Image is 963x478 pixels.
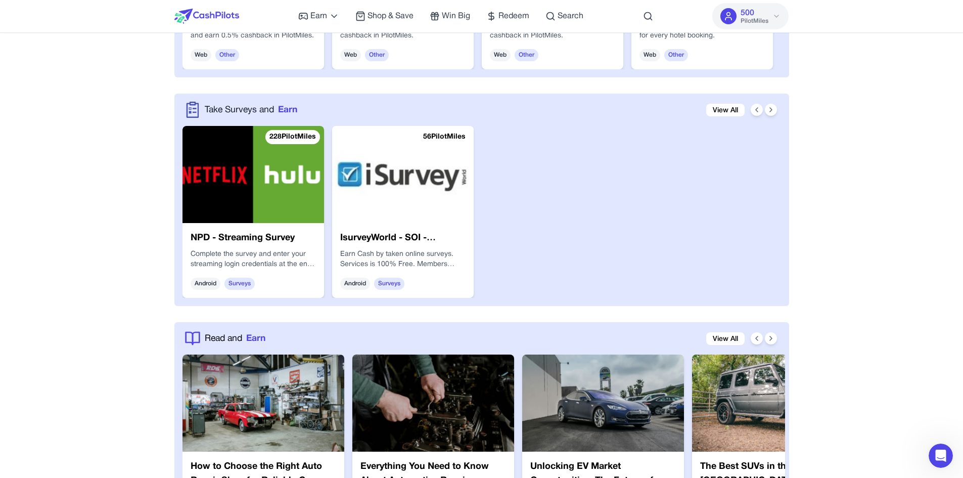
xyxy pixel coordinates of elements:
[365,49,389,61] span: Other
[191,278,220,290] span: Android
[191,249,316,270] div: Complete the survey and enter your streaming login credentials at the end of the survey. You must...
[340,231,466,245] h3: IsurveyWorld - SOI - [GEOGRAPHIC_DATA]
[174,9,239,24] img: CashPilots Logo
[712,3,789,29] button: 500PilotMiles
[340,49,361,61] span: Web
[639,49,660,61] span: Web
[355,10,414,22] a: Shop & Save
[522,355,684,452] img: Unlocking EV Market Opportunities: The Future of Electric Mobility
[664,49,688,61] span: Other
[490,49,511,61] span: Web
[191,231,316,245] h3: NPD - Streaming Survey
[215,49,239,61] span: Other
[374,278,404,290] span: Surveys
[706,332,745,345] a: View All
[741,7,754,19] span: 500
[706,104,745,116] a: View All
[310,10,327,22] span: Earn
[498,10,529,22] span: Redeem
[545,10,583,22] a: Search
[205,103,297,116] a: Take Surveys andEarn
[340,278,370,290] span: Android
[558,10,583,22] span: Search
[278,103,297,116] span: Earn
[298,10,339,22] a: Earn
[265,130,320,144] div: 228 PilotMiles
[741,17,768,25] span: PilotMiles
[205,332,242,345] span: Read and
[929,444,953,468] iframe: Intercom live chat
[486,10,529,22] a: Redeem
[419,130,470,144] div: 56 PilotMiles
[332,126,474,223] img: IsurveyWorld - SOI - USA
[340,249,466,270] div: Earn Cash by taken online surveys. Services is 100% Free. Members received $5 dollar when they si...
[442,10,470,22] span: Win Big
[352,355,514,452] img: Everything You Need to Know About Automotive Repair
[515,49,538,61] span: Other
[182,126,324,223] img: NPD - Streaming Survey
[205,332,265,345] a: Read andEarn
[205,103,274,116] span: Take Surveys and
[182,355,344,452] img: How to Choose the Right Auto Repair Shop for Reliable Car Care
[692,355,854,452] img: The Best SUVs in the USA: Top Picks for Every Driver in 2025
[224,278,255,290] span: Surveys
[430,10,470,22] a: Win Big
[191,49,211,61] span: Web
[246,332,265,345] span: Earn
[185,102,201,118] img: survey
[368,10,414,22] span: Shop & Save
